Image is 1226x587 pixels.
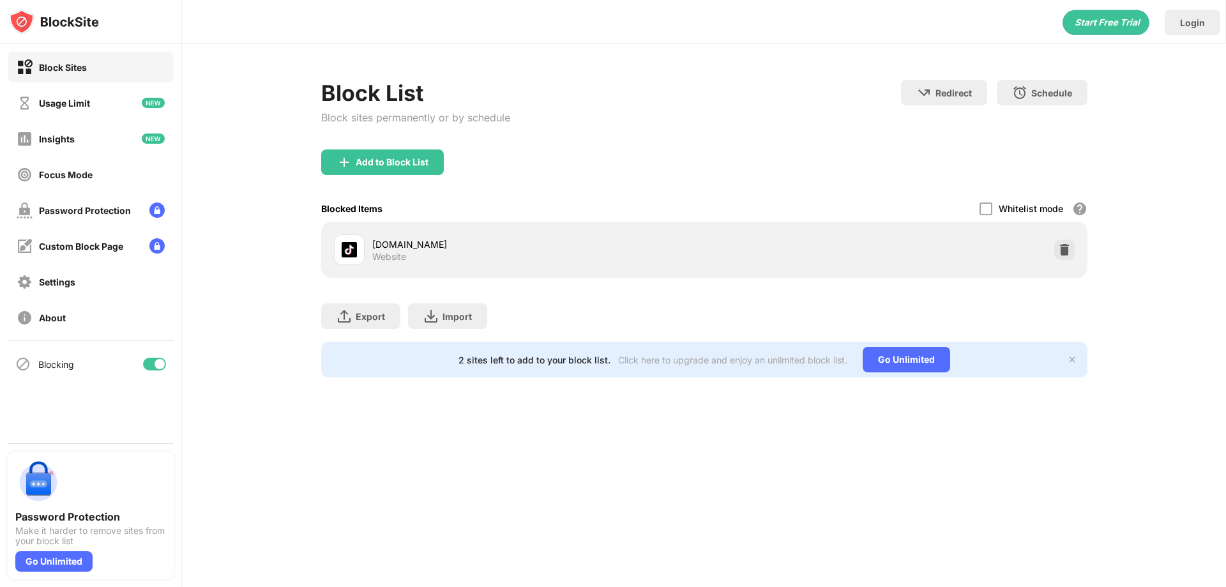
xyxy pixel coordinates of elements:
[342,242,357,257] img: favicons
[142,98,165,108] img: new-icon.svg
[1180,17,1205,28] div: Login
[142,133,165,144] img: new-icon.svg
[372,251,406,263] div: Website
[149,238,165,254] img: lock-menu.svg
[15,459,61,505] img: push-password-protection.svg
[356,157,428,167] div: Add to Block List
[1063,10,1149,35] div: animation
[39,98,90,109] div: Usage Limit
[15,356,31,372] img: blocking-icon.svg
[356,311,385,322] div: Export
[38,359,74,370] div: Blocking
[321,203,382,214] div: Blocked Items
[39,241,123,252] div: Custom Block Page
[15,510,166,523] div: Password Protection
[39,62,87,73] div: Block Sites
[999,203,1063,214] div: Whitelist mode
[17,202,33,218] img: password-protection-off.svg
[618,354,847,365] div: Click here to upgrade and enjoy an unlimited block list.
[39,133,75,144] div: Insights
[321,111,510,124] div: Block sites permanently or by schedule
[39,169,93,180] div: Focus Mode
[1031,88,1072,98] div: Schedule
[17,310,33,326] img: about-off.svg
[17,238,33,254] img: customize-block-page-off.svg
[39,312,66,323] div: About
[17,274,33,290] img: settings-off.svg
[15,551,93,572] div: Go Unlimited
[39,277,75,287] div: Settings
[17,131,33,147] img: insights-off.svg
[9,9,99,34] img: logo-blocksite.svg
[1067,354,1077,365] img: x-button.svg
[17,167,33,183] img: focus-off.svg
[17,59,33,75] img: block-on.svg
[372,238,704,251] div: [DOMAIN_NAME]
[17,95,33,111] img: time-usage-off.svg
[39,205,131,216] div: Password Protection
[863,347,950,372] div: Go Unlimited
[149,202,165,218] img: lock-menu.svg
[443,311,472,322] div: Import
[935,88,972,98] div: Redirect
[321,80,510,106] div: Block List
[15,526,166,546] div: Make it harder to remove sites from your block list
[458,354,610,365] div: 2 sites left to add to your block list.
